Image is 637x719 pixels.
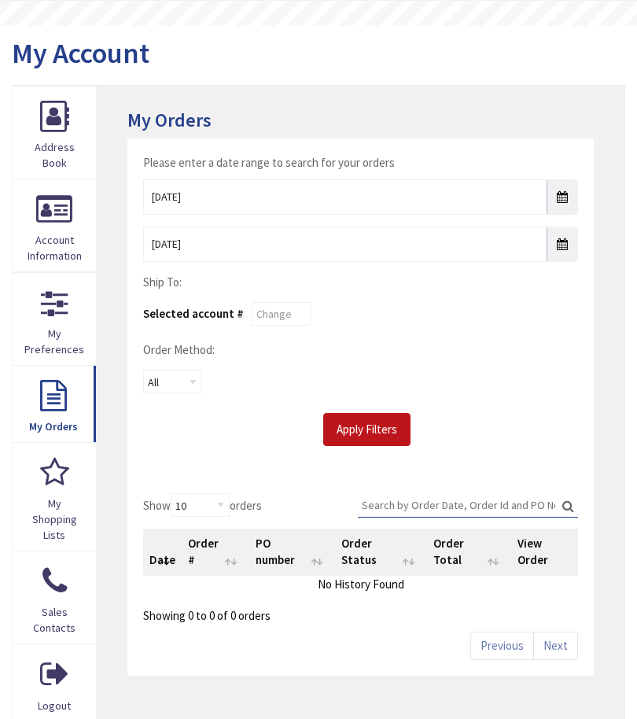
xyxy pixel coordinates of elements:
[143,154,395,171] label: Please enter a date range to search for your orders
[470,632,534,659] a: Previous
[358,493,578,517] input: Search:
[13,87,96,179] a: Address Book
[33,605,75,635] span: Sales Contacts
[143,305,244,322] div: Selected account #
[24,326,84,356] span: My Preferences
[143,576,578,592] td: No History Found
[171,493,230,517] select: Showorders
[252,302,311,326] input: Change
[28,233,82,263] span: Account Information
[29,419,78,433] span: My Orders
[143,597,578,624] div: Showing 0 to 0 of 0 orders
[127,110,594,131] h3: My Orders
[13,179,96,271] a: Account Information
[335,529,426,576] th: Order Status: activate to sort column ascending
[533,632,578,659] a: Next
[427,529,512,576] th: Order Total: activate to sort column ascending
[35,140,75,170] span: Address Book
[249,529,336,576] th: PO number: activate to sort column ascending
[143,274,182,290] label: Ship To:
[511,529,578,576] th: View Order
[182,529,249,576] th: Order #: activate to sort column ascending
[143,341,215,358] label: Order Method:
[323,413,411,446] input: Apply Filters
[143,529,182,576] th: Date
[13,443,96,551] a: My Shopping Lists
[13,551,96,643] a: Sales Contacts
[32,496,77,542] span: My Shopping Lists
[13,273,96,365] a: My Preferences
[13,366,96,442] a: My Orders
[38,699,71,713] span: Logout
[143,493,262,517] label: Show orders
[12,35,149,71] span: My Account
